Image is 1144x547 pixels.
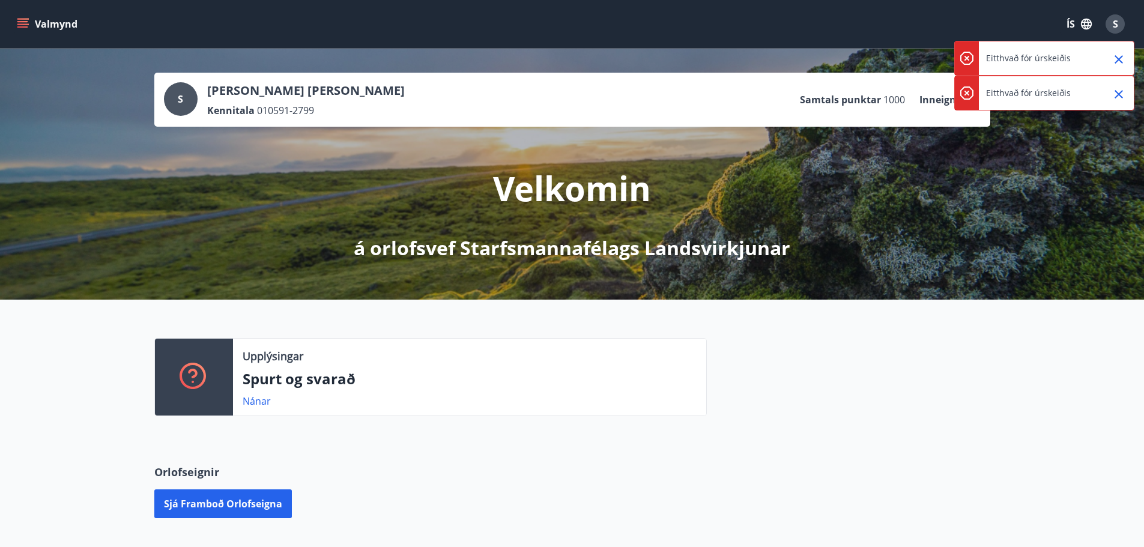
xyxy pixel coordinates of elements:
[243,348,303,364] p: Upplýsingar
[493,165,651,211] p: Velkomin
[1113,17,1118,31] span: S
[154,489,292,518] button: Sjá framboð orlofseigna
[986,52,1071,64] p: Eitthvað fór úrskeiðis
[1109,49,1129,70] button: Close
[178,92,183,106] span: S
[986,87,1071,99] p: Eitthvað fór úrskeiðis
[207,82,405,99] p: [PERSON_NAME] [PERSON_NAME]
[243,369,697,389] p: Spurt og svarað
[207,104,255,117] p: Kennitala
[883,93,905,106] span: 1000
[257,104,314,117] span: 010591-2799
[1109,84,1129,104] button: Close
[1060,13,1098,35] button: ÍS
[800,93,881,106] p: Samtals punktar
[1101,10,1130,38] button: S
[243,394,271,408] a: Nánar
[354,235,790,261] p: á orlofsvef Starfsmannafélags Landsvirkjunar
[154,464,219,480] span: Orlofseignir
[14,13,82,35] button: menu
[919,93,959,106] p: Inneign :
